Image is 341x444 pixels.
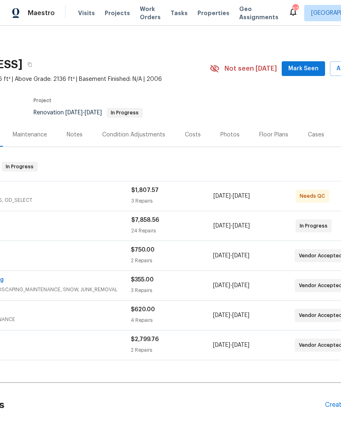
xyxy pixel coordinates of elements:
[233,193,250,199] span: [DATE]
[300,222,331,230] span: In Progress
[22,57,37,72] button: Copy Address
[131,217,159,223] span: $7,858.56
[239,5,278,21] span: Geo Assignments
[131,197,213,205] div: 3 Repairs
[213,223,231,229] span: [DATE]
[28,9,55,17] span: Maestro
[13,131,47,139] div: Maintenance
[67,131,83,139] div: Notes
[78,9,95,17] span: Visits
[102,131,165,139] div: Condition Adjustments
[131,247,155,253] span: $750.00
[213,283,230,288] span: [DATE]
[131,187,159,193] span: $1,807.57
[131,337,159,342] span: $2,799.76
[185,131,201,139] div: Costs
[34,98,52,103] span: Project
[232,283,249,288] span: [DATE]
[108,110,142,115] span: In Progress
[85,110,102,116] span: [DATE]
[233,223,250,229] span: [DATE]
[65,110,83,116] span: [DATE]
[170,10,188,16] span: Tasks
[232,253,249,259] span: [DATE]
[131,346,213,354] div: 2 Repairs
[213,311,249,319] span: -
[131,257,213,265] div: 2 Repairs
[105,9,130,17] span: Projects
[131,227,213,235] div: 24 Repairs
[220,131,240,139] div: Photos
[292,5,298,13] div: 57
[259,131,288,139] div: Floor Plans
[140,5,161,21] span: Work Orders
[224,65,277,73] span: Not seen [DATE]
[213,281,249,290] span: -
[232,342,249,348] span: [DATE]
[308,131,324,139] div: Cases
[2,163,37,171] span: In Progress
[131,316,213,324] div: 4 Repairs
[131,286,213,295] div: 3 Repairs
[213,192,250,200] span: -
[282,61,325,76] button: Mark Seen
[197,9,229,17] span: Properties
[34,110,143,116] span: Renovation
[300,192,328,200] span: Needs QC
[65,110,102,116] span: -
[232,312,249,318] span: [DATE]
[213,193,231,199] span: [DATE]
[131,307,155,312] span: $620.00
[213,341,249,349] span: -
[131,277,154,283] span: $355.00
[288,64,319,74] span: Mark Seen
[213,342,230,348] span: [DATE]
[213,312,230,318] span: [DATE]
[213,253,230,259] span: [DATE]
[213,252,249,260] span: -
[213,222,250,230] span: -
